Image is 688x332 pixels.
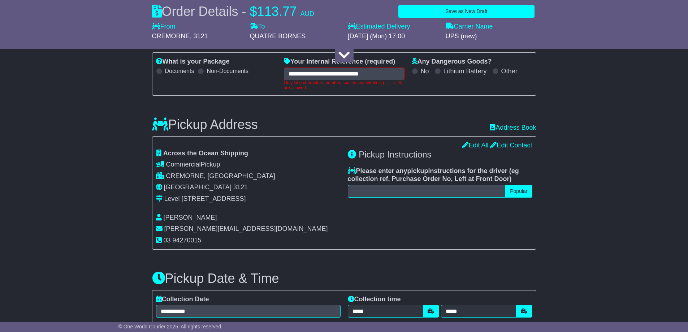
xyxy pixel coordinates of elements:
[348,167,532,183] label: Please enter any instructions for the driver ( )
[163,150,248,157] span: Across the Ocean Shipping
[118,324,223,329] span: © One World Courier 2025. All rights reserved.
[407,167,428,174] span: pickup
[250,33,306,40] span: QUATRE BORNES
[233,184,248,191] span: 3121
[164,225,328,232] span: [PERSON_NAME][EMAIL_ADDRESS][DOMAIN_NAME]
[505,185,532,198] button: Popular
[152,117,258,132] h3: Pickup Address
[348,33,438,40] div: [DATE] (Mon) 17:00
[164,195,246,203] div: Level [STREET_ADDRESS]
[348,296,401,303] label: Collection time
[250,23,265,31] label: To
[164,184,232,191] span: [GEOGRAPHIC_DATA]
[156,161,341,169] div: Pickup
[207,68,248,74] label: Non-Documents
[501,68,518,76] label: Other
[446,33,536,40] div: UPS (new)
[166,172,275,180] span: CREMORNE, [GEOGRAPHIC_DATA]
[284,80,404,91] div: Only latin characters, number, spaces and symbols (, ; . - / ' #) are allowed.
[156,58,230,66] label: What is your Package
[190,33,208,40] span: , 3121
[348,167,519,182] span: eg collection ref, Purchase Order No, Left at Front Door
[164,237,202,244] span: 03 94270015
[348,23,438,31] label: Estimated Delivery
[490,142,532,149] a: Edit Contact
[156,296,209,303] label: Collection Date
[257,4,297,19] span: 113.77
[250,4,257,19] span: $
[462,142,488,149] a: Edit All
[164,214,217,221] span: [PERSON_NAME]
[398,5,534,18] button: Save as New Draft
[165,68,194,74] label: Documents
[152,23,176,31] label: From
[152,4,314,19] div: Order Details -
[359,150,431,159] span: Pickup Instructions
[152,271,536,286] h3: Pickup Date & Time
[446,23,493,31] label: Carrier Name
[443,68,487,76] label: Lithium Battery
[166,161,201,168] span: Commercial
[152,33,190,40] span: CREMORNE
[421,68,429,76] label: No
[300,10,314,17] span: AUD
[490,124,536,132] a: Address Book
